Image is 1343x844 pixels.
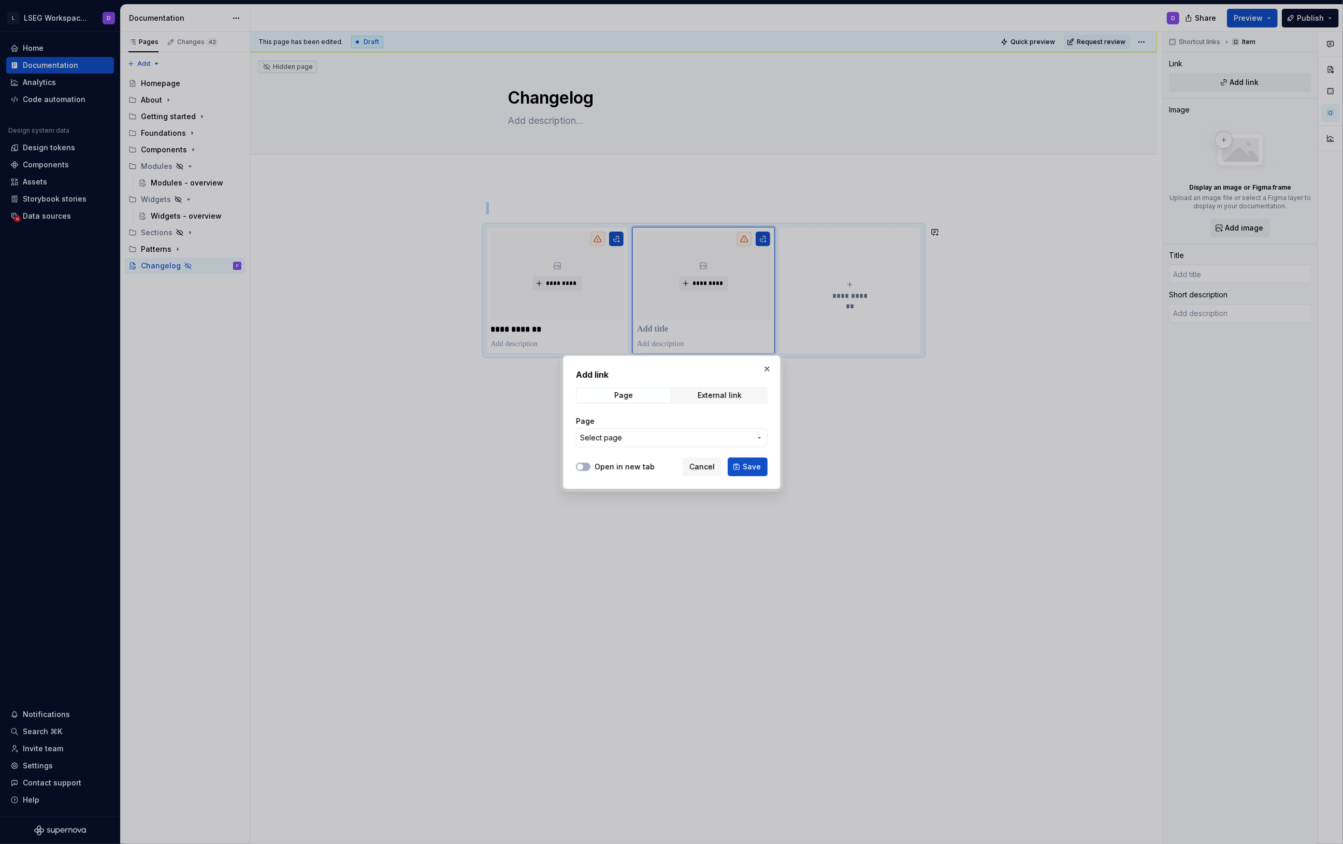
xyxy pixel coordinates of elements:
[698,391,742,399] div: External link
[614,391,633,399] div: Page
[743,462,761,472] span: Save
[683,457,721,476] button: Cancel
[689,462,715,472] span: Cancel
[576,428,768,447] button: Select page
[580,433,622,443] span: Select page
[595,462,655,472] label: Open in new tab
[576,368,768,381] h2: Add link
[576,416,595,426] label: Page
[728,457,768,476] button: Save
